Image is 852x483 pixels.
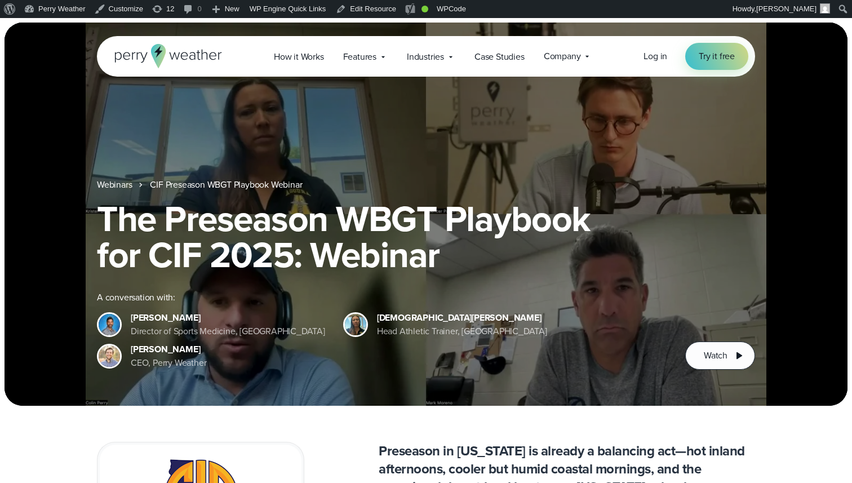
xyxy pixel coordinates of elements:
a: Log in [644,50,667,63]
div: [DEMOGRAPHIC_DATA][PERSON_NAME] [377,311,547,325]
img: Kristen Dizon, Agoura Hills [345,314,366,335]
a: Case Studies [465,45,534,68]
div: Director of Sports Medicine, [GEOGRAPHIC_DATA] [131,325,325,338]
span: Industries [407,50,444,64]
h1: The Preseason WBGT Playbook for CIF 2025: Webinar [97,201,755,273]
span: [PERSON_NAME] [756,5,816,13]
div: Good [421,6,428,12]
nav: Breadcrumb [97,178,755,192]
div: A conversation with: [97,291,667,304]
div: [PERSON_NAME] [131,311,325,325]
div: CEO, Perry Weather [131,356,206,370]
span: Case Studies [474,50,525,64]
a: CIF Preseason WBGT Playbook Webinar [150,178,302,192]
img: Colin Perry, CEO of Perry Weather [99,345,120,367]
div: Head Athletic Trainer, [GEOGRAPHIC_DATA] [377,325,547,338]
a: Webinars [97,178,132,192]
a: How it Works [264,45,334,68]
span: How it Works [274,50,324,64]
span: Try it free [699,50,735,63]
div: [PERSON_NAME] [131,343,206,356]
a: Try it free [685,43,748,70]
img: Mark Moreno Bellarmine College Prep [99,314,120,335]
button: Watch [685,342,755,370]
span: Company [544,50,581,63]
span: Features [343,50,376,64]
span: Watch [704,349,727,362]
